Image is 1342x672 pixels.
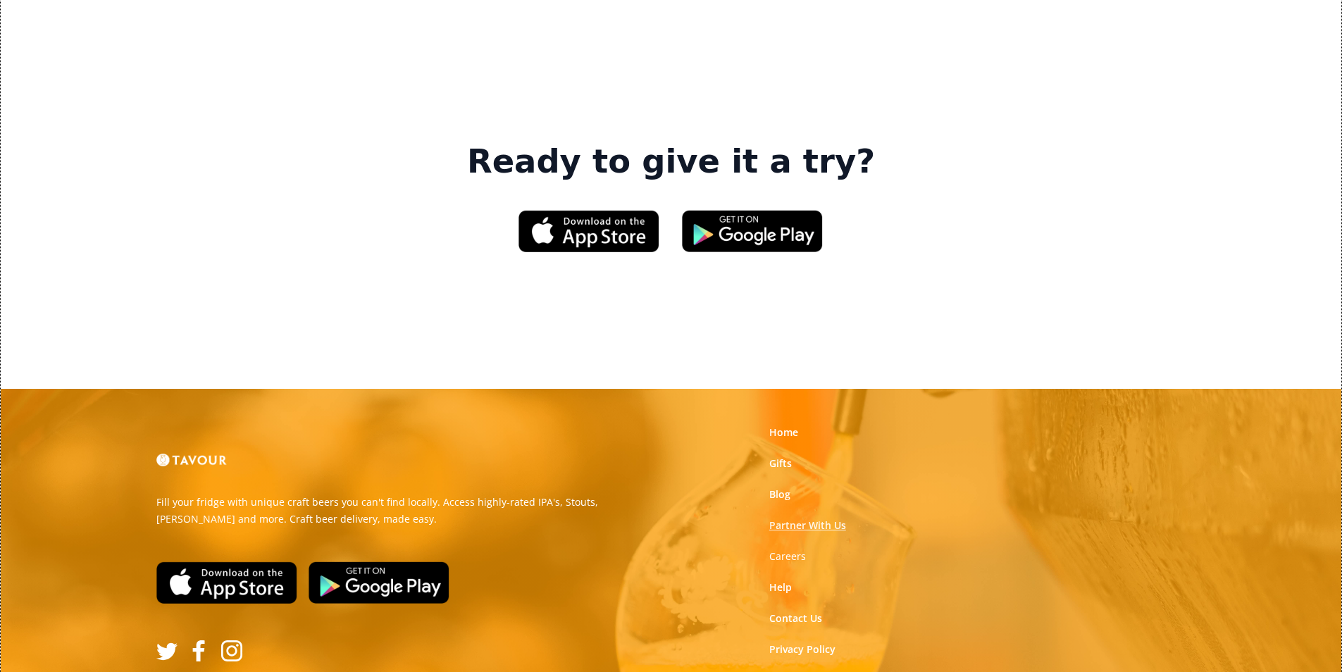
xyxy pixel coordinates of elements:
[467,142,875,182] strong: Ready to give it a try?
[769,487,790,502] a: Blog
[769,611,822,626] a: Contact Us
[769,580,792,595] a: Help
[769,642,835,657] a: Privacy Policy
[769,549,806,564] a: Careers
[769,518,846,533] a: Partner With Us
[769,456,792,471] a: Gifts
[156,494,661,528] p: Fill your fridge with unique craft beers you can't find locally. Access highly-rated IPA's, Stout...
[769,425,798,440] a: Home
